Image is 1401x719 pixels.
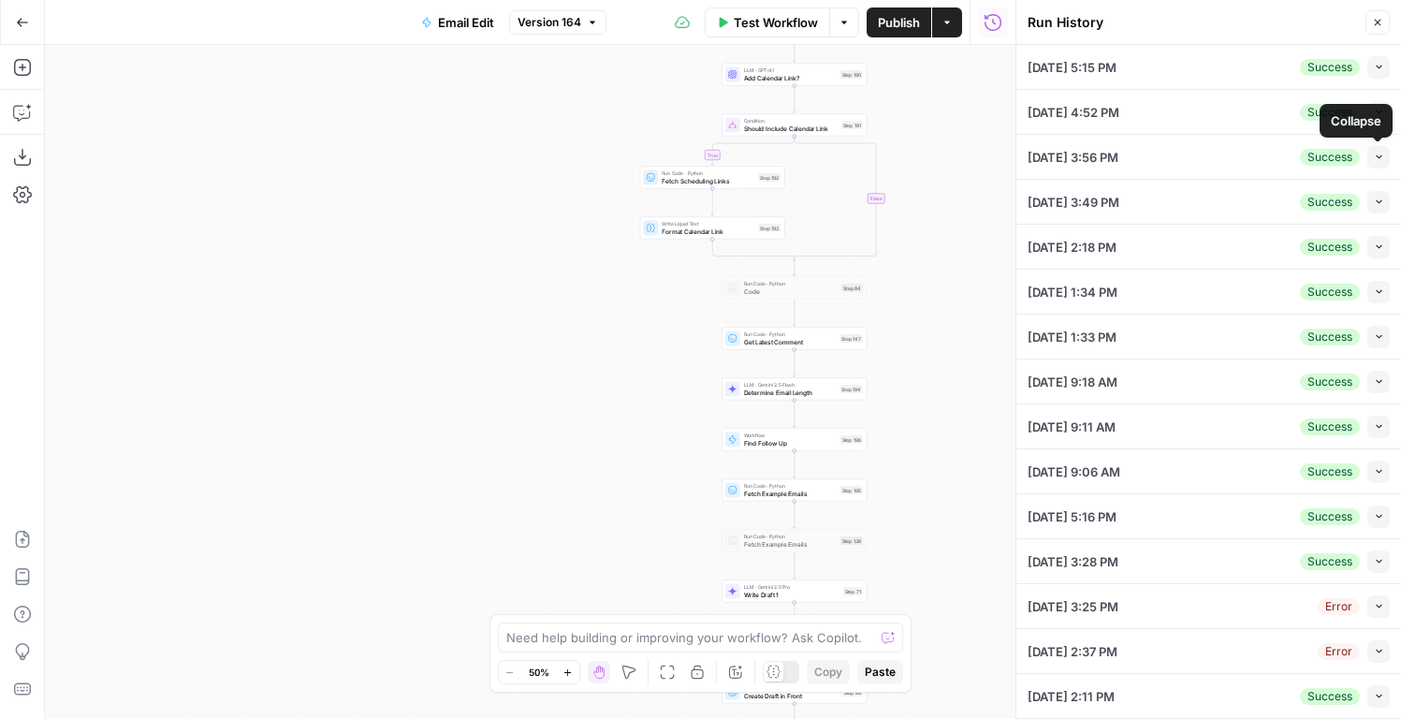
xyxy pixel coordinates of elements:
g: Edge from step_191 to step_191-conditional-end [795,137,877,261]
span: Create Draft in Front [744,691,839,700]
span: [DATE] 9:06 AM [1028,462,1120,481]
div: Success [1300,463,1360,480]
div: Success [1300,104,1360,121]
div: Step 191 [841,121,863,129]
div: Step 195 [840,486,863,494]
button: Test Workflow [705,7,829,37]
g: Edge from step_186 to step_190 [793,36,795,63]
g: Edge from step_138 to step_71 [793,552,795,580]
span: [DATE] 9:11 AM [1028,418,1116,436]
g: Edge from step_147 to step_194 [793,350,795,377]
div: WorkflowFind Follow UpStep 196 [722,429,867,451]
button: Version 164 [509,10,606,35]
span: Find Follow Up [744,438,837,448]
g: Edge from step_192 to step_193 [711,189,714,216]
span: Code [744,286,839,296]
span: Run Code · Python [744,280,839,287]
span: [DATE] 2:37 PM [1028,642,1117,661]
span: Paste [865,664,896,681]
div: Success [1300,239,1360,256]
div: Success [1300,508,1360,525]
div: Success [1300,418,1360,435]
g: Edge from step_191 to step_192 [711,137,795,166]
span: [DATE] 1:33 PM [1028,328,1116,346]
span: Should Include Calendar Link [744,124,838,133]
div: Run Code · PythonFetch Scheduling LinksStep 192 [640,167,785,189]
div: Success [1300,329,1360,345]
div: Error [1318,643,1360,660]
span: Get Latest Comment [744,337,837,346]
div: Step 71 [843,587,863,595]
div: Step 138 [840,536,863,545]
div: Success [1300,149,1360,166]
div: ConditionShould Include Calendar LinkStep 191 [722,114,867,137]
g: Edge from step_64 to step_147 [793,300,795,327]
div: Success [1300,553,1360,570]
span: Fetch Example Emails [744,539,837,549]
button: Email Edit [410,7,505,37]
span: Fetch Example Emails [744,489,837,498]
div: LLM · Gemini 2.5 FlashDetermine Email LengthStep 194 [722,378,867,401]
span: Write Draft 1 [744,590,839,599]
span: Version 164 [518,14,581,31]
div: Success [1300,688,1360,705]
div: Success [1300,194,1360,211]
div: Success [1300,284,1360,301]
span: [DATE] 3:25 PM [1028,597,1118,616]
div: LLM · Gemini 2.5 ProWrite Draft 1Step 71 [722,580,867,603]
div: Collapse [1331,111,1381,130]
span: Write Liquid Text [662,220,754,227]
span: [DATE] 3:56 PM [1028,148,1118,167]
span: Workflow [744,432,837,439]
div: Step 190 [840,70,863,79]
span: 50% [529,665,549,680]
div: LLM · GPT-4.1Add Calendar Link?Step 190 [722,64,867,86]
g: Edge from step_193 to step_191-conditional-end [712,240,795,261]
span: Run Code · Python [662,169,754,177]
span: Copy [814,664,842,681]
div: Step 192 [758,173,781,182]
div: Write Liquid TextFormat Calendar LinkStep 193 [640,217,785,240]
g: Edge from step_191-conditional-end to step_64 [793,258,795,276]
span: Fetch Scheduling Links [662,176,754,185]
div: Step 193 [758,224,781,232]
span: Determine Email Length [744,388,837,397]
span: Condition [744,117,838,125]
span: LLM · Gemini 2.5 Pro [744,583,839,591]
div: Run Code · PythonCodeStep 64 [722,277,867,300]
button: Paste [857,660,903,684]
span: Email Edit [438,13,494,32]
span: [DATE] 1:34 PM [1028,283,1117,301]
div: Step 196 [840,435,863,444]
span: [DATE] 3:49 PM [1028,193,1119,212]
g: Edge from step_195 to step_138 [793,502,795,529]
span: [DATE] 2:18 PM [1028,238,1116,257]
button: Publish [867,7,931,37]
span: Add Calendar Link? [744,73,837,82]
span: Run Code · Python [744,482,837,490]
g: Edge from step_194 to step_196 [793,401,795,428]
span: Run Code · Python [744,330,837,338]
span: LLM · Gemini 2.5 Flash [744,381,837,389]
div: Run Code · PythonGet Latest CommentStep 147 [722,328,867,350]
div: Run Code · PythonFetch Example EmailsStep 138 [722,530,867,552]
g: Edge from step_196 to step_195 [793,451,795,478]
span: [DATE] 5:16 PM [1028,507,1116,526]
span: [DATE] 4:52 PM [1028,103,1119,122]
span: [DATE] 5:15 PM [1028,58,1116,77]
span: Run Code · Python [744,533,837,540]
div: Step 64 [841,284,863,292]
div: Error [1318,598,1360,615]
div: Step 194 [839,385,863,393]
span: [DATE] 3:28 PM [1028,552,1118,571]
div: Step 147 [839,334,863,343]
div: Run Code · PythonFetch Example EmailsStep 195 [722,479,867,502]
g: Edge from step_71 to step_198 [793,603,795,630]
span: LLM · GPT-4.1 [744,66,837,74]
span: [DATE] 9:18 AM [1028,373,1117,391]
span: Format Calendar Link [662,227,754,236]
span: Test Workflow [734,13,818,32]
span: [DATE] 2:11 PM [1028,687,1115,706]
div: Success [1300,374,1360,390]
span: Publish [878,13,920,32]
